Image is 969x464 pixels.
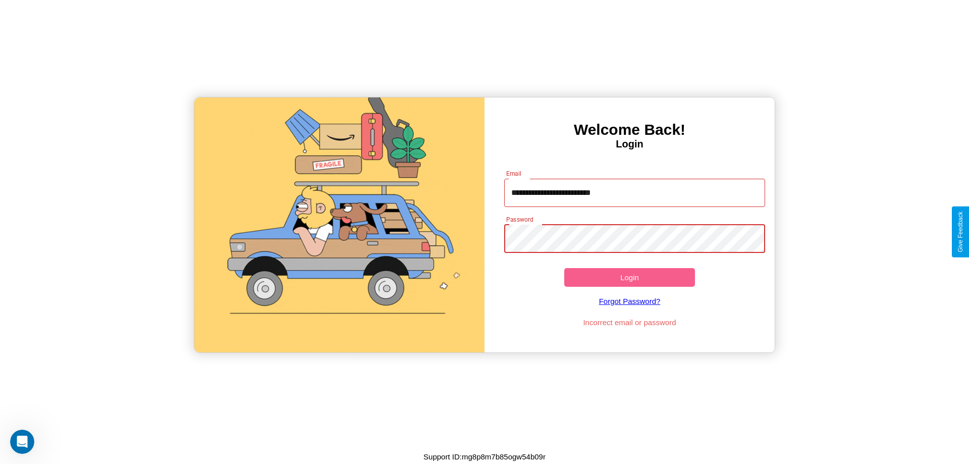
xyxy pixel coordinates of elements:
p: Support ID: mg8p8m7b85ogw54b09r [423,450,546,463]
div: Give Feedback [957,212,964,252]
p: Incorrect email or password [499,316,761,329]
img: gif [194,97,484,352]
iframe: Intercom live chat [10,430,34,454]
button: Login [564,268,695,287]
a: Forgot Password? [499,287,761,316]
label: Email [506,169,522,178]
label: Password [506,215,533,224]
h4: Login [484,138,775,150]
h3: Welcome Back! [484,121,775,138]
